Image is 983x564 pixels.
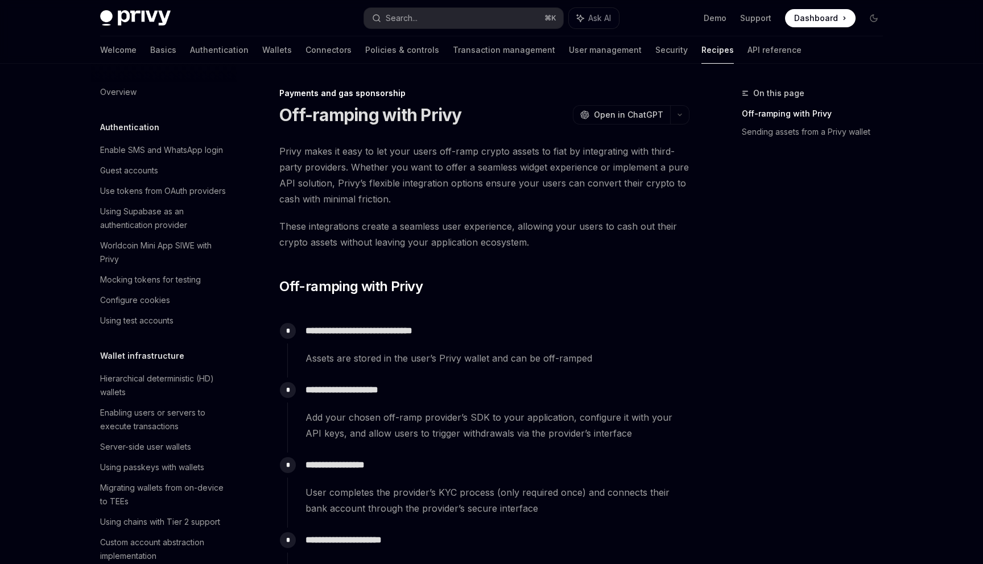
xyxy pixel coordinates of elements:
a: Using passkeys with wallets [91,457,237,478]
div: Overview [100,85,137,99]
a: Use tokens from OAuth providers [91,181,237,201]
div: Hierarchical deterministic (HD) wallets [100,372,230,399]
a: User management [569,36,642,64]
div: Custom account abstraction implementation [100,536,230,563]
span: Assets are stored in the user’s Privy wallet and can be off-ramped [305,350,689,366]
a: Worldcoin Mini App SIWE with Privy [91,235,237,269]
a: Wallets [262,36,292,64]
a: Welcome [100,36,137,64]
button: Open in ChatGPT [573,105,670,125]
div: Using test accounts [100,314,174,327]
a: Authentication [190,36,249,64]
button: Toggle dark mode [865,9,883,27]
button: Search...⌘K [364,8,563,28]
div: Using passkeys with wallets [100,461,204,474]
a: Enable SMS and WhatsApp login [91,140,237,160]
a: Transaction management [453,36,555,64]
a: Off-ramping with Privy [742,105,892,123]
img: dark logo [100,10,171,26]
a: Sending assets from a Privy wallet [742,123,892,141]
div: Using chains with Tier 2 support [100,515,220,529]
a: Support [740,13,771,24]
div: Migrating wallets from on-device to TEEs [100,481,230,508]
a: Enabling users or servers to execute transactions [91,403,237,437]
h1: Off-ramping with Privy [279,105,462,125]
span: Ask AI [588,13,611,24]
h5: Authentication [100,121,159,134]
a: Hierarchical deterministic (HD) wallets [91,368,237,403]
span: Dashboard [794,13,838,24]
a: Using test accounts [91,310,237,331]
span: Off-ramping with Privy [279,277,423,296]
div: Enable SMS and WhatsApp login [100,143,223,157]
span: These integrations create a seamless user experience, allowing your users to cash out their crypt... [279,218,689,250]
a: Basics [150,36,176,64]
div: Mocking tokens for testing [100,273,201,287]
div: Server-side user wallets [100,440,191,454]
a: Server-side user wallets [91,437,237,457]
div: Payments and gas sponsorship [279,88,689,99]
div: Use tokens from OAuth providers [100,184,226,198]
span: ⌘ K [544,14,556,23]
a: Using Supabase as an authentication provider [91,201,237,235]
a: Configure cookies [91,290,237,310]
div: Worldcoin Mini App SIWE with Privy [100,239,230,266]
a: Mocking tokens for testing [91,269,237,290]
div: Enabling users or servers to execute transactions [100,406,230,433]
div: Guest accounts [100,164,158,177]
h5: Wallet infrastructure [100,349,184,363]
a: Overview [91,82,237,102]
a: Using chains with Tier 2 support [91,512,237,532]
span: On this page [753,86,804,100]
a: Connectors [305,36,352,64]
a: Security [655,36,688,64]
div: Using Supabase as an authentication provider [100,205,230,232]
span: Open in ChatGPT [594,109,663,121]
a: API reference [747,36,802,64]
a: Migrating wallets from on-device to TEEs [91,478,237,512]
span: User completes the provider’s KYC process (only required once) and connects their bank account th... [305,484,689,516]
span: Add your chosen off-ramp provider’s SDK to your application, configure it with your API keys, and... [305,409,689,441]
a: Recipes [701,36,734,64]
a: Demo [704,13,726,24]
a: Dashboard [785,9,856,27]
a: Guest accounts [91,160,237,181]
span: Privy makes it easy to let your users off-ramp crypto assets to fiat by integrating with third-pa... [279,143,689,207]
button: Ask AI [569,8,619,28]
a: Policies & controls [365,36,439,64]
div: Search... [386,11,418,25]
div: Configure cookies [100,293,170,307]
